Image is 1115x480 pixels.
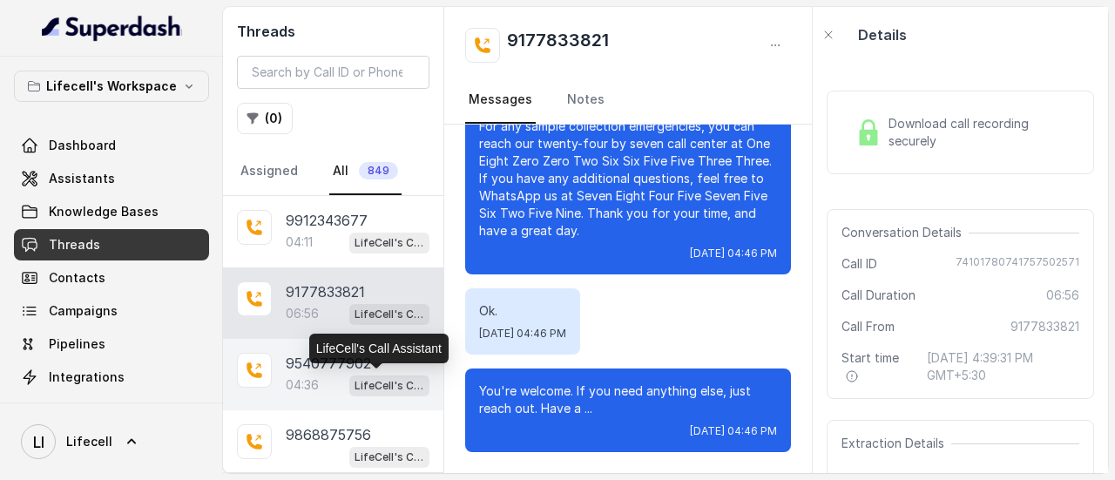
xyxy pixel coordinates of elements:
span: Dashboard [49,137,116,154]
span: [DATE] 04:46 PM [690,424,777,438]
p: LifeCell's Call Assistant [355,377,424,395]
a: API Settings [14,395,209,426]
text: LI [33,433,44,451]
span: API Settings [49,402,125,419]
p: 04:11 [286,233,313,251]
span: Start time [841,349,912,384]
span: Knowledge Bases [49,203,159,220]
p: Lifecell's Workspace [46,76,177,97]
h2: Threads [237,21,429,42]
span: 849 [359,162,398,179]
span: Call From [841,318,895,335]
a: Threads [14,229,209,260]
span: Extraction Details [841,435,951,452]
span: Contacts [49,269,105,287]
span: 9177833821 [1010,318,1079,335]
p: 04:36 [286,376,319,394]
a: Notes [564,77,608,124]
nav: Tabs [237,148,429,195]
a: Lifecell [14,417,209,466]
a: Integrations [14,362,209,393]
p: Ok. [479,302,566,320]
a: Knowledge Bases [14,196,209,227]
span: [DATE] 4:39:31 PM GMT+5:30 [927,349,1079,384]
a: Assistants [14,163,209,194]
a: Contacts [14,262,209,294]
p: 9868875756 [286,424,371,445]
p: For any sample collection emergencies, you can reach our twenty-four by seven call center at One ... [479,118,777,240]
p: 9540777902 [286,353,371,374]
h2: 9177833821 [507,28,609,63]
span: Conversation Details [841,224,969,241]
a: Assigned [237,148,301,195]
a: Dashboard [14,130,209,161]
img: light.svg [42,14,182,42]
a: All849 [329,148,402,195]
span: Integrations [49,368,125,386]
p: 9177833821 [286,281,365,302]
p: Details [858,24,907,45]
span: Threads [49,236,100,254]
p: LifeCell's Call Assistant [355,306,424,323]
a: Pipelines [14,328,209,360]
img: Lock Icon [855,119,882,145]
p: LifeCell's Call Assistant [355,234,424,252]
span: 74101780741757502571 [956,255,1079,273]
nav: Tabs [465,77,791,124]
button: (0) [237,103,293,134]
span: Call ID [841,255,877,273]
span: Assistants [49,170,115,187]
p: 06:56 [286,305,319,322]
a: Messages [465,77,536,124]
span: Lifecell [66,433,112,450]
span: [DATE] 04:46 PM [479,327,566,341]
input: Search by Call ID or Phone Number [237,56,429,89]
span: Call Duration [841,287,916,304]
span: Download call recording securely [889,115,1072,150]
button: Lifecell's Workspace [14,71,209,102]
p: You're welcome. If you need anything else, just reach out. Have a ... [479,382,777,417]
p: 9912343677 [286,210,368,231]
a: Campaigns [14,295,209,327]
div: LifeCell's Call Assistant [309,334,449,363]
span: Campaigns [49,302,118,320]
span: Pipelines [49,335,105,353]
p: LifeCell's Call Assistant [355,449,424,466]
span: 06:56 [1046,287,1079,304]
span: [DATE] 04:46 PM [690,247,777,260]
